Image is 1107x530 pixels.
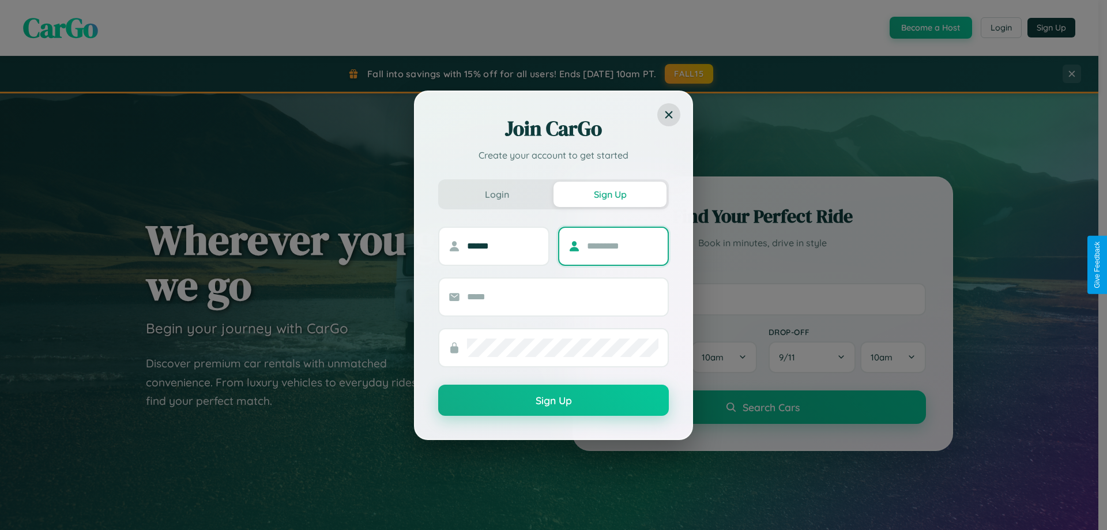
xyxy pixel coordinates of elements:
[438,385,669,416] button: Sign Up
[438,115,669,142] h2: Join CarGo
[438,148,669,162] p: Create your account to get started
[1093,242,1101,288] div: Give Feedback
[440,182,553,207] button: Login
[553,182,667,207] button: Sign Up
